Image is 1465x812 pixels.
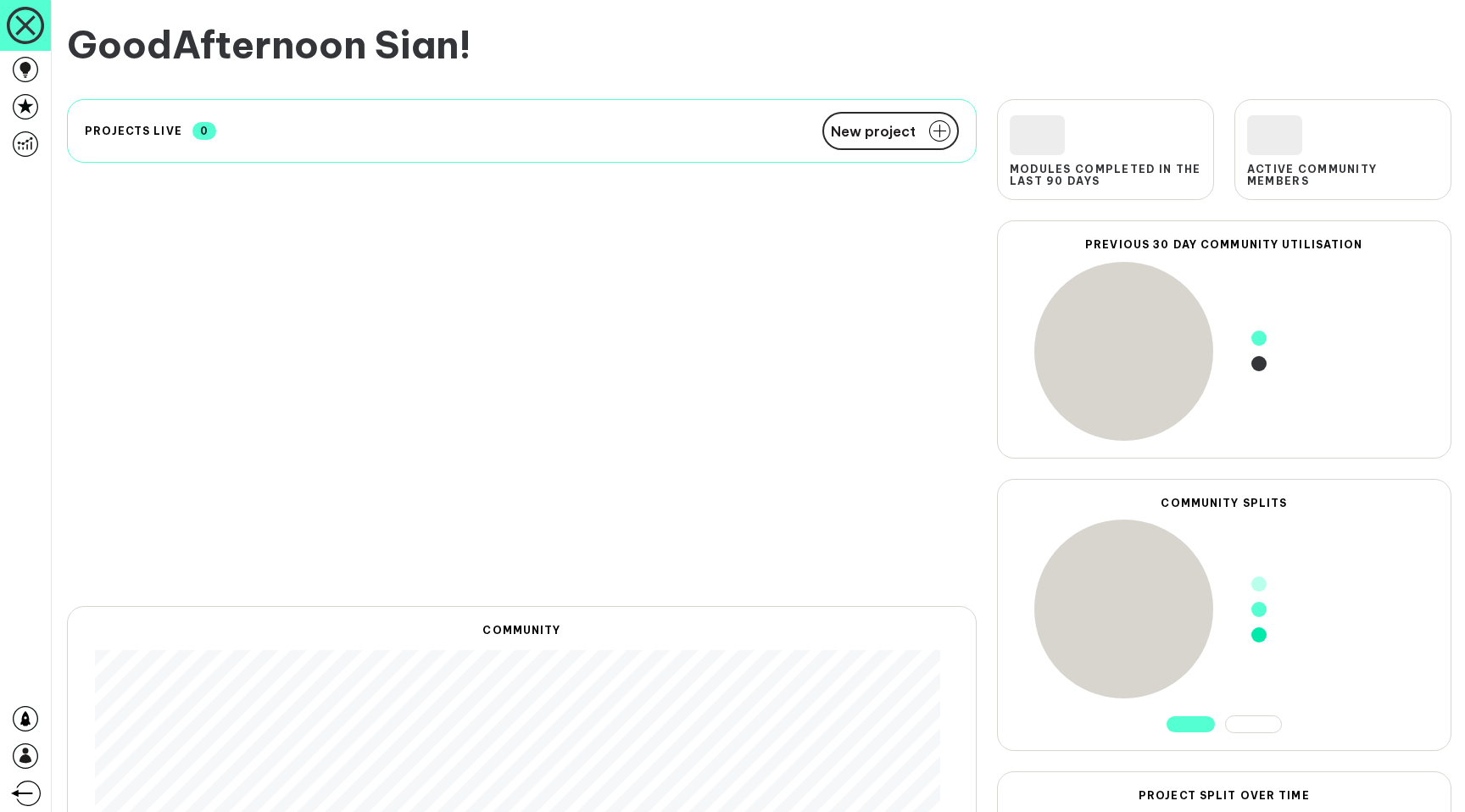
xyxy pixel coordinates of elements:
span: Modules completed in the last 90 days [1010,164,1201,187]
h2: Community [95,624,949,637]
span: New project [831,125,916,138]
h2: Projects live [85,125,182,137]
button: New project [822,112,959,150]
h2: Community Splits [1013,497,1435,509]
span: Sian ! [375,20,471,69]
h2: Project split over time [1018,789,1430,802]
span: Active Community Members [1247,164,1439,187]
span: 0 [192,122,216,140]
button: gender [1167,716,1215,732]
button: ethnicity [1225,715,1282,733]
h2: Previous 30 day Community Utilisation [1013,238,1435,251]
